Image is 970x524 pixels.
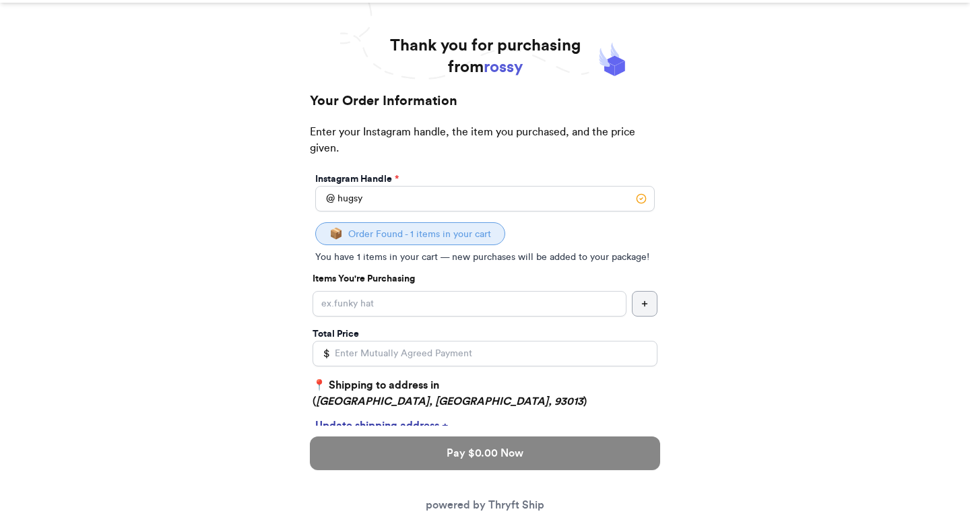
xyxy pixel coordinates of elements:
p: Enter your Instagram handle, the item you purchased, and the price given. [310,124,660,170]
input: Enter Mutually Agreed Payment [313,341,657,366]
p: 📍 Shipping to address in ( ) [313,377,657,410]
span: 📦 [329,228,343,239]
div: @ [315,186,335,211]
a: powered by Thryft Ship [426,500,544,511]
h1: Thank you for purchasing from [390,35,581,78]
p: You have 1 items in your cart — new purchases will be added to your package! [315,251,655,264]
button: Pay $0.00 Now [310,436,660,470]
div: Update shipping address + [315,418,655,434]
div: $ [313,341,330,366]
span: Order Found - 1 items in your cart [348,230,491,239]
p: Items You're Purchasing [313,272,657,286]
em: [GEOGRAPHIC_DATA], [GEOGRAPHIC_DATA], 93013 [316,396,583,407]
span: rossy [484,59,523,75]
label: Total Price [313,327,359,341]
input: ex.funky hat [313,291,626,317]
h2: Your Order Information [310,92,660,124]
label: Instagram Handle [315,172,399,186]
